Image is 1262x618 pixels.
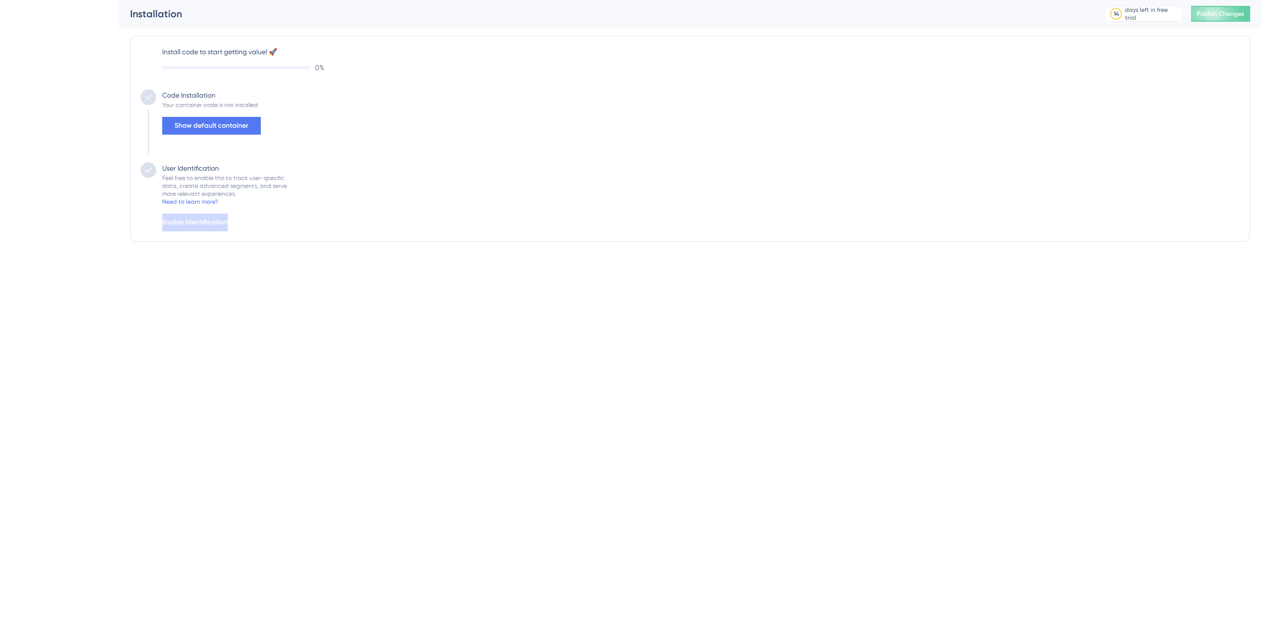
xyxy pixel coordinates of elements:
[1114,10,1119,18] div: 14
[1191,6,1250,22] button: Publish Changes
[162,214,228,231] button: Enable Identification
[162,174,287,198] div: Feel free to enable this to track user-specific data, create advanced segments, and serve more re...
[162,162,219,174] div: User Identification
[162,217,228,228] span: Enable Identification
[1197,10,1244,18] span: Publish Changes
[162,89,215,101] div: Code Installation
[1125,6,1180,22] div: days left in free trial
[162,117,261,135] button: Show default container
[162,46,1240,58] label: Install code to start getting value! 🚀
[162,101,258,109] div: Your container code is not installed
[315,62,324,73] span: 0 %
[130,7,1080,21] div: Installation
[175,120,248,132] span: Show default container
[162,198,218,206] div: Need to learn more?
